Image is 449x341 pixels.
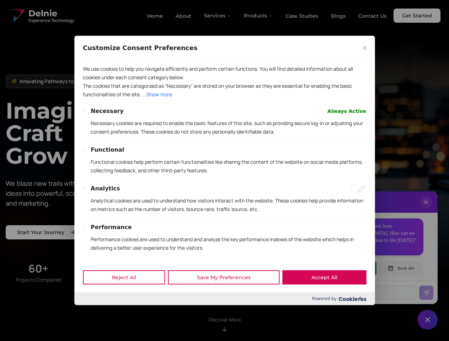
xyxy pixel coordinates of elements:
[91,107,124,115] button: Necessary
[351,184,366,193] input: Enable Analytics
[83,44,197,52] span: Customize Consent Preferences
[338,297,366,301] img: Cookieyes logo
[146,90,172,99] button: Show more
[91,235,366,252] p: Performance cookies are used to understand and analyze the key performance indexes of the website...
[83,270,165,285] button: Reject All
[83,82,366,99] p: The cookies that are categorized as "Necessary" are stored on your browser as they are essential ...
[91,184,120,193] button: Analytics
[282,270,366,285] button: Accept All
[83,65,366,82] p: We use cookies to help you navigate efficiently and perform certain functions. You will find deta...
[91,223,132,232] button: Performance
[363,46,366,50] img: Close
[91,158,366,175] p: Functional cookies help perform certain functionalities like sharing the content of the website o...
[91,146,124,154] button: Functional
[327,107,366,115] span: Always Active
[168,270,279,285] button: Save My Preferences
[91,119,366,136] p: Necessary cookies are required to enable the basic features of this site, such as providing secur...
[91,196,366,213] p: Analytical cookies are used to understand how visitors interact with the website. These cookies h...
[74,292,375,305] div: Powered by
